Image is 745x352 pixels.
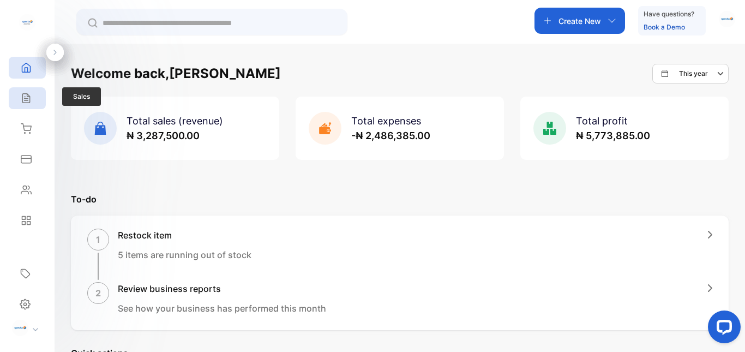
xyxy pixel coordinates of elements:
span: Total expenses [351,115,421,127]
img: logo [19,14,35,31]
p: 1 [96,233,100,246]
iframe: LiveChat chat widget [699,306,745,352]
span: -₦ 2,486,385.00 [351,130,430,141]
button: avatar [719,8,735,34]
button: This year [652,64,729,83]
h1: Review business reports [118,282,326,295]
span: Sales [62,87,101,106]
h1: Welcome back, [PERSON_NAME] [71,64,281,83]
p: See how your business has performed this month [118,302,326,315]
span: Total profit [576,115,628,127]
p: Create New [558,15,601,27]
p: 5 items are running out of stock [118,248,251,261]
button: Create New [534,8,625,34]
p: To-do [71,193,729,206]
span: ₦ 5,773,885.00 [576,130,650,141]
img: profile [12,320,28,336]
img: avatar [719,11,735,27]
a: Book a Demo [644,23,685,31]
p: This year [679,69,708,79]
span: ₦ 3,287,500.00 [127,130,200,141]
p: 2 [95,287,101,300]
span: Total sales (revenue) [127,115,223,127]
p: Have questions? [644,9,694,20]
h1: Restock item [118,229,251,242]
